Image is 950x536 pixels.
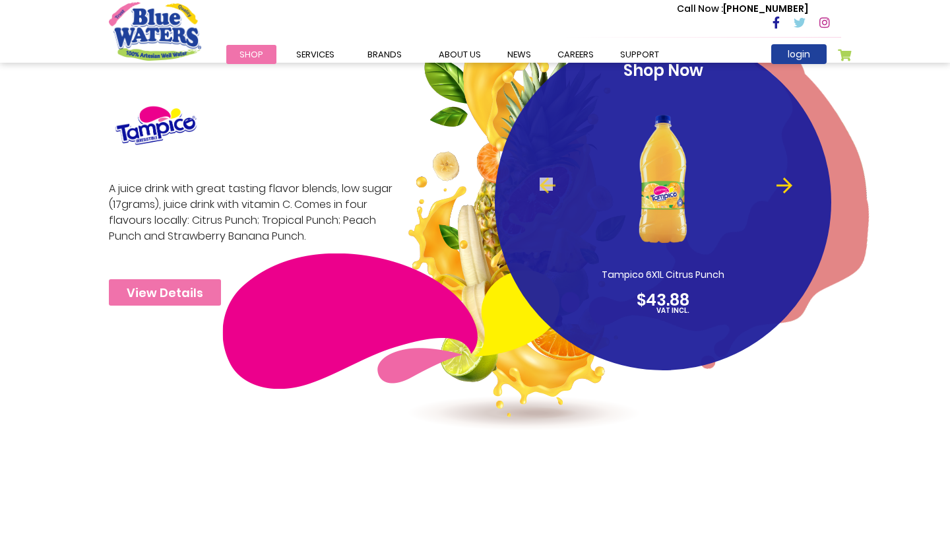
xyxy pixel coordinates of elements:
a: Shop [226,45,276,64]
p: Shop Now [520,59,806,83]
p: [PHONE_NUMBER] [677,2,808,16]
a: Services [283,45,348,64]
img: Tampico_6X1L_Citrus_Punch_1_5.png [599,89,727,268]
a: News [494,45,544,64]
a: View Details [109,279,221,306]
a: login [771,44,827,64]
button: Previous [540,178,553,191]
button: Next [773,178,786,191]
span: Shop [239,48,263,61]
p: A juice drink with great tasting flavor blends, low sugar (17grams), juice drink with vitamin C. ... [109,181,395,257]
a: store logo [109,2,201,60]
p: Tampico 6X1L Citrus Punch [581,268,745,282]
a: Tampico 6X1L Citrus Punch $43.88 [520,89,806,312]
img: tampico-img-left.png [222,12,687,438]
span: $43.88 [637,289,689,311]
span: Call Now : [677,2,723,15]
a: support [607,45,672,64]
span: Services [296,48,334,61]
span: Brands [367,48,402,61]
a: about us [426,45,494,64]
img: brand logo [109,98,203,152]
a: Brands [354,45,415,64]
a: careers [544,45,607,64]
